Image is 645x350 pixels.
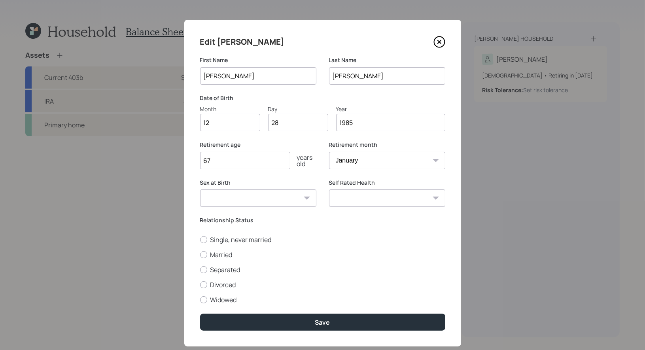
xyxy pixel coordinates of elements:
label: Self Rated Health [329,179,445,187]
div: Month [200,105,260,113]
div: Day [268,105,328,113]
input: Year [336,114,445,131]
label: Date of Birth [200,94,445,102]
label: Separated [200,265,445,274]
h4: Edit [PERSON_NAME] [200,36,285,48]
div: years old [290,154,316,167]
input: Day [268,114,328,131]
div: Year [336,105,445,113]
button: Save [200,314,445,331]
label: Relationship Status [200,216,445,224]
label: Retirement month [329,141,445,149]
label: Divorced [200,280,445,289]
label: Retirement age [200,141,316,149]
div: Save [315,318,330,327]
label: Last Name [329,56,445,64]
label: Single, never married [200,235,445,244]
label: Married [200,250,445,259]
input: Month [200,114,260,131]
label: Sex at Birth [200,179,316,187]
label: First Name [200,56,316,64]
label: Widowed [200,295,445,304]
